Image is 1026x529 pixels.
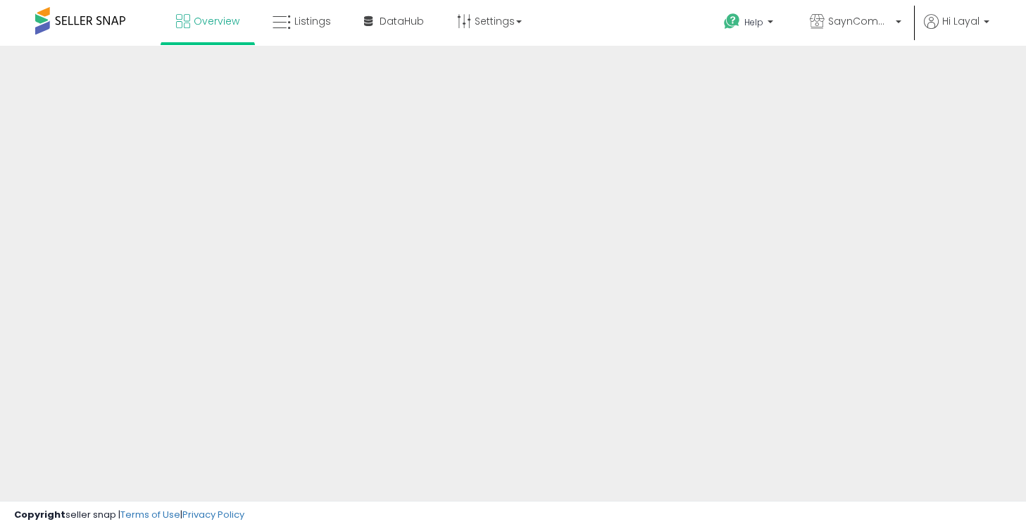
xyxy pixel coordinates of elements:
strong: Copyright [14,508,65,521]
span: SaynCommerce [828,14,892,28]
span: Help [744,16,763,28]
a: Hi Layal [924,14,989,46]
i: Get Help [723,13,741,30]
div: seller snap | | [14,509,244,522]
span: Listings [294,14,331,28]
a: Terms of Use [120,508,180,521]
span: DataHub [380,14,424,28]
a: Help [713,2,787,46]
span: Overview [194,14,239,28]
a: Privacy Policy [182,508,244,521]
span: Hi Layal [942,14,980,28]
